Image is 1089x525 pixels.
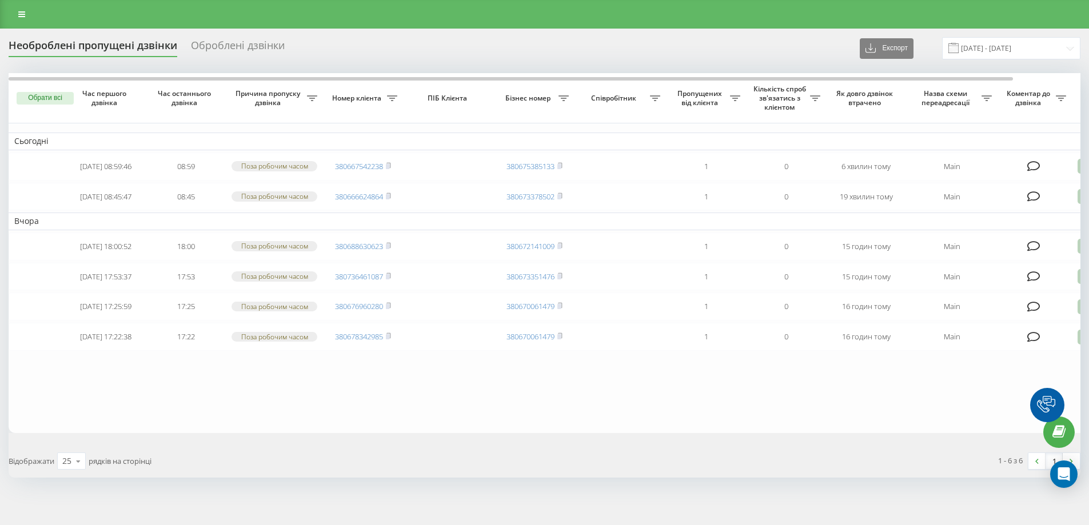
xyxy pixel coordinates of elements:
a: 380670061479 [506,301,555,311]
div: 25 [62,455,71,467]
span: Як довго дзвінок втрачено [835,89,897,107]
span: Бізнес номер [500,94,559,103]
span: Час першого дзвінка [75,89,137,107]
span: Час останнього дзвінка [155,89,217,107]
td: 15 годин тому [826,263,906,291]
td: 1 [666,292,746,320]
td: 17:53 [146,263,226,291]
div: 1 - 6 з 6 [998,455,1023,466]
td: 18:00 [146,233,226,261]
td: [DATE] 17:25:59 [66,292,146,320]
td: 0 [746,323,826,351]
td: Main [906,183,998,211]
td: 08:59 [146,153,226,181]
td: 1 [666,323,746,351]
td: 19 хвилин тому [826,183,906,211]
a: 380672141009 [506,241,555,251]
span: Відображати [9,456,54,466]
td: 17:25 [146,292,226,320]
span: Співробітник [580,94,650,103]
div: Поза робочим часом [232,241,317,251]
a: 380678342985 [335,331,383,342]
td: 16 годин тому [826,292,906,320]
div: Поза робочим часом [232,191,317,201]
span: рядків на сторінці [89,456,151,466]
td: 6 хвилин тому [826,153,906,181]
span: Причина пропуску дзвінка [232,89,307,107]
td: Main [906,263,998,291]
div: Оброблені дзвінки [191,39,285,57]
td: 1 [666,263,746,291]
td: Main [906,153,998,181]
span: Назва схеми переадресації [912,89,982,107]
td: 17:22 [146,323,226,351]
span: Пропущених від клієнта [672,89,730,107]
a: 380673351476 [506,271,555,282]
td: 0 [746,153,826,181]
div: Open Intercom Messenger [1050,460,1078,488]
button: Експорт [860,38,914,59]
td: 08:45 [146,183,226,211]
td: 1 [666,153,746,181]
div: Необроблені пропущені дзвінки [9,39,177,57]
td: 16 годин тому [826,323,906,351]
a: 380666624864 [335,191,383,202]
td: 0 [746,233,826,261]
td: 0 [746,183,826,211]
td: [DATE] 18:00:52 [66,233,146,261]
span: Кількість спроб зв'язатись з клієнтом [752,85,810,111]
td: 1 [666,183,746,211]
td: 1 [666,233,746,261]
td: 15 годин тому [826,233,906,261]
td: [DATE] 08:59:46 [66,153,146,181]
div: Поза робочим часом [232,271,317,281]
td: [DATE] 17:53:37 [66,263,146,291]
a: 380736461087 [335,271,383,282]
a: 380670061479 [506,331,555,342]
div: Поза робочим часом [232,302,317,311]
a: 380667542238 [335,161,383,171]
td: [DATE] 08:45:47 [66,183,146,211]
td: 0 [746,263,826,291]
td: 0 [746,292,826,320]
td: [DATE] 17:22:38 [66,323,146,351]
button: Обрати всі [17,92,74,105]
td: Main [906,233,998,261]
a: 380688630623 [335,241,383,251]
span: ПІБ Клієнта [413,94,485,103]
div: Поза робочим часом [232,332,317,342]
td: Main [906,323,998,351]
a: 380673378502 [506,191,555,202]
a: 380676960280 [335,301,383,311]
td: Main [906,292,998,320]
a: 380675385133 [506,161,555,171]
div: Поза робочим часом [232,161,317,171]
span: Коментар до дзвінка [1003,89,1056,107]
span: Номер клієнта [329,94,387,103]
a: 1 [1046,453,1063,469]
